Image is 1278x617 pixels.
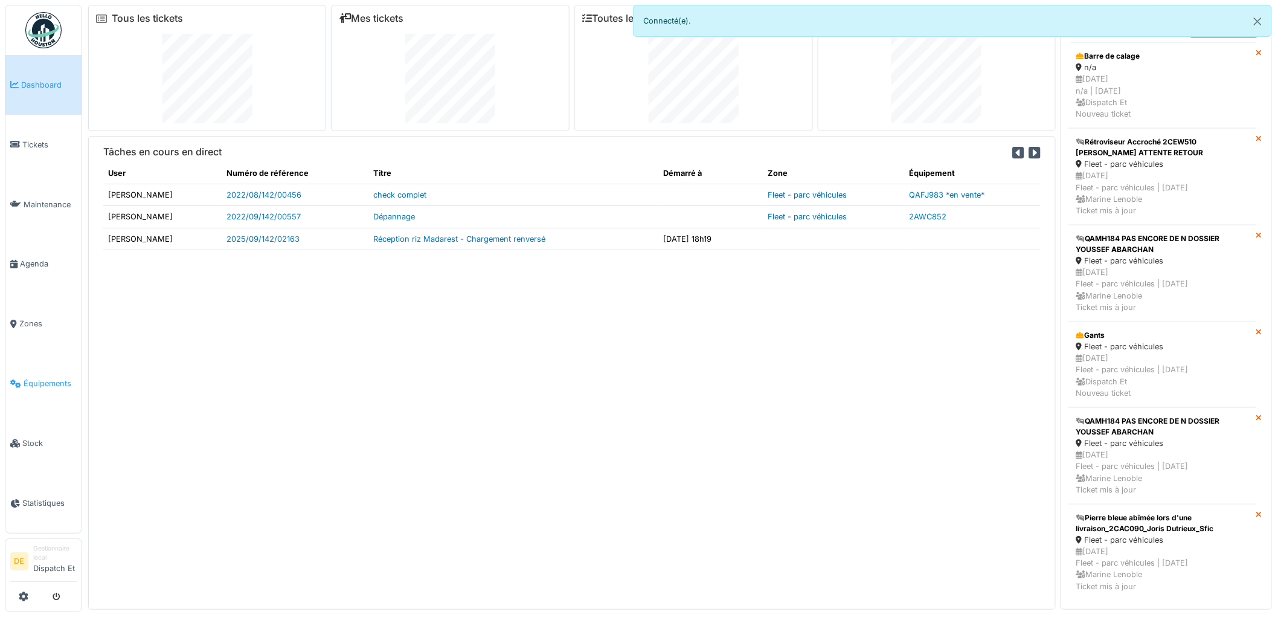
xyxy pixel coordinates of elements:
[1076,546,1248,592] div: [DATE] Fleet - parc véhicules | [DATE] Marine Lenoble Ticket mis à jour
[5,413,82,473] a: Stock
[103,228,222,250] td: [PERSON_NAME]
[5,115,82,175] a: Tickets
[1076,233,1248,255] div: QAMH184 PAS ENCORE DE N DOSSIER YOUSSEF ABARCHAN
[5,234,82,294] a: Agenda
[25,12,62,48] img: Badge_color-CXgf-gQk.svg
[103,206,222,228] td: [PERSON_NAME]
[1076,416,1248,438] div: QAMH184 PAS ENCORE DE N DOSSIER YOUSSEF ABARCHAN
[1076,255,1248,267] div: Fleet - parc véhicules
[1068,504,1256,601] a: Pierre bleue abîmée lors d'une livraison_2CAC090_Joris Dutrieux_Sfic Fleet - parc véhicules [DATE...
[910,212,947,221] a: 2AWC852
[22,497,77,509] span: Statistiques
[222,163,368,184] th: Numéro de référence
[22,438,77,449] span: Stock
[103,146,222,158] h6: Tâches en cours en direct
[103,184,222,206] td: [PERSON_NAME]
[1076,534,1248,546] div: Fleet - parc véhicules
[373,190,426,199] a: check complet
[1076,267,1248,313] div: [DATE] Fleet - parc véhicules | [DATE] Marine Lenoble Ticket mis à jour
[5,294,82,354] a: Zones
[24,199,77,210] span: Maintenance
[112,13,183,24] a: Tous les tickets
[22,139,77,150] span: Tickets
[5,175,82,234] a: Maintenance
[768,212,847,221] a: Fleet - parc véhicules
[1076,62,1248,73] div: n/a
[10,552,28,570] li: DE
[659,228,763,250] td: [DATE] 18h19
[1076,137,1248,158] div: Rétroviseur Accroché 2CEW510 [PERSON_NAME] ATTENTE RETOUR
[633,5,1272,37] div: Connecté(e).
[339,13,403,24] a: Mes tickets
[1068,407,1256,504] a: QAMH184 PAS ENCORE DE N DOSSIER YOUSSEF ABARCHAN Fleet - parc véhicules [DATE]Fleet - parc véhicu...
[582,13,672,24] a: Toutes les tâches
[226,212,301,221] a: 2022/09/142/00557
[33,544,77,563] div: Gestionnaire local
[1076,449,1248,496] div: [DATE] Fleet - parc véhicules | [DATE] Marine Lenoble Ticket mis à jour
[373,234,545,244] a: Réception riz Madarest - Chargement renversé
[226,234,300,244] a: 2025/09/142/02163
[1068,128,1256,225] a: Rétroviseur Accroché 2CEW510 [PERSON_NAME] ATTENTE RETOUR Fleet - parc véhicules [DATE]Fleet - pa...
[1076,51,1248,62] div: Barre de calage
[1076,170,1248,216] div: [DATE] Fleet - parc véhicules | [DATE] Marine Lenoble Ticket mis à jour
[33,544,77,579] li: Dispatch Et
[1076,330,1248,341] div: Gants
[910,190,985,199] a: QAFJ983 *en vente*
[21,79,77,91] span: Dashboard
[24,378,77,389] span: Équipements
[373,212,415,221] a: Dépannage
[1068,321,1256,407] a: Gants Fleet - parc véhicules [DATE]Fleet - parc véhicules | [DATE] Dispatch EtNouveau ticket
[5,354,82,413] a: Équipements
[1244,5,1271,37] button: Close
[226,190,301,199] a: 2022/08/142/00456
[1076,158,1248,170] div: Fleet - parc véhicules
[20,258,77,270] span: Agenda
[10,544,77,582] a: DE Gestionnaire localDispatch Et
[1076,73,1248,120] div: [DATE] n/a | [DATE] Dispatch Et Nouveau ticket
[768,190,847,199] a: Fleet - parc véhicules
[1076,438,1248,449] div: Fleet - parc véhicules
[1076,341,1248,352] div: Fleet - parc véhicules
[1068,225,1256,321] a: QAMH184 PAS ENCORE DE N DOSSIER YOUSSEF ABARCHAN Fleet - parc véhicules [DATE]Fleet - parc véhicu...
[368,163,659,184] th: Titre
[659,163,763,184] th: Démarré à
[1076,512,1248,534] div: Pierre bleue abîmée lors d'une livraison_2CAC090_Joris Dutrieux_Sfic
[5,473,82,533] a: Statistiques
[1076,352,1248,399] div: [DATE] Fleet - parc véhicules | [DATE] Dispatch Et Nouveau ticket
[5,55,82,115] a: Dashboard
[108,169,126,178] span: translation missing: fr.shared.user
[1068,42,1256,128] a: Barre de calage n/a [DATE]n/a | [DATE] Dispatch EtNouveau ticket
[763,163,905,184] th: Zone
[905,163,1041,184] th: Équipement
[19,318,77,329] span: Zones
